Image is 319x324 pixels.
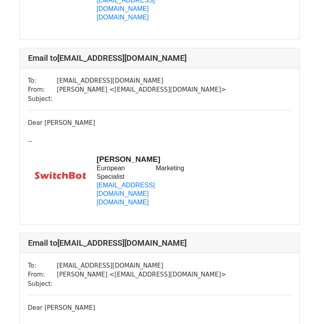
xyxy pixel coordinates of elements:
h4: Email to [EMAIL_ADDRESS][DOMAIN_NAME] [28,53,291,63]
span: European Marketing Specialist [97,165,184,180]
td: [PERSON_NAME] < [EMAIL_ADDRESS][DOMAIN_NAME] > [57,85,226,94]
iframe: Chat Widget [278,285,319,324]
td: From: [28,85,57,94]
td: To: [28,261,57,270]
td: To: [28,76,57,86]
div: Dear [PERSON_NAME] [28,118,291,128]
td: Subject: [28,279,57,289]
td: From: [28,270,57,279]
td: [EMAIL_ADDRESS][DOMAIN_NAME] [57,261,226,270]
a: [EMAIL_ADDRESS][DOMAIN_NAME] [97,182,155,197]
td: [EMAIL_ADDRESS][DOMAIN_NAME] [57,76,226,86]
a: [DOMAIN_NAME] [97,14,149,21]
div: 聊天小组件 [278,285,319,324]
b: [PERSON_NAME] [97,155,161,163]
h4: Email to [EMAIL_ADDRESS][DOMAIN_NAME] [28,238,291,248]
div: Dear [PERSON_NAME] [28,303,291,313]
td: Subject: [28,94,57,104]
span: -- [28,137,33,145]
img: AIorK4zAkB9Hy3I2wjuE9c94m1Rjp9571_gVwkuTkR_sCOfqJlSi2WfLw498fQyfoBKsZGrVv2vOsQ9S_3KU [31,169,91,183]
td: [PERSON_NAME] < [EMAIL_ADDRESS][DOMAIN_NAME] > [57,270,226,279]
a: [DOMAIN_NAME] [97,199,149,206]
